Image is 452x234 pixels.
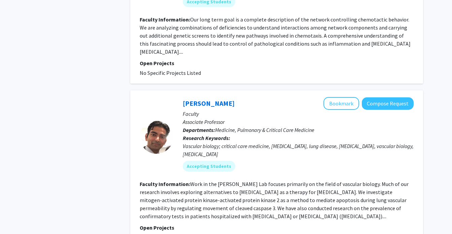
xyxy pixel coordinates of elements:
[183,135,230,141] b: Research Keywords:
[323,97,359,110] button: Add Mahendra Damarla to Bookmarks
[362,97,414,110] button: Compose Request to Mahendra Damarla
[5,204,29,229] iframe: Chat
[140,69,201,76] span: No Specific Projects Listed
[183,110,414,118] p: Faculty
[140,16,190,23] b: Faculty Information:
[183,127,215,133] b: Departments:
[183,99,235,107] a: [PERSON_NAME]
[140,224,414,232] p: Open Projects
[183,161,235,172] mat-chip: Accepting Students
[140,16,411,55] fg-read-more: Our long term goal is a complete description of the network controlling chemotactic behavior. We ...
[183,142,414,158] div: Vascular biology; critical care medicine, [MEDICAL_DATA], lung disease, [MEDICAL_DATA], vascular ...
[140,181,409,220] fg-read-more: Work in the [PERSON_NAME] Lab focuses primarily on the field of vascular biology. Much of our res...
[140,181,190,187] b: Faculty Information:
[183,118,414,126] p: Associate Professor
[140,59,414,67] p: Open Projects
[215,127,314,133] span: Medicine, Pulmonary & Critical Care Medicine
